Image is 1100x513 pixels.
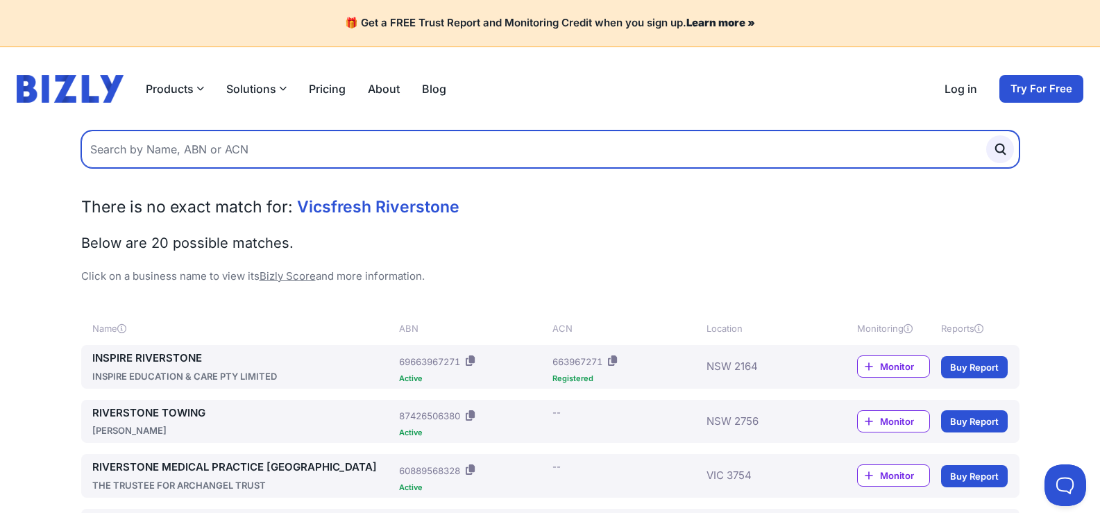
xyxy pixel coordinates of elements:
a: INSPIRE RIVERSTONE [92,351,394,367]
div: Registered [552,375,700,382]
div: 60889568328 [399,464,460,478]
button: Solutions [226,81,287,97]
span: Monitor [880,469,929,482]
a: Buy Report [941,410,1008,432]
div: ACN [552,321,700,335]
div: [PERSON_NAME] [92,423,394,437]
div: NSW 2756 [706,405,816,438]
span: Vicsfresh Riverstone [297,197,459,217]
div: THE TRUSTEE FOR ARCHANGEL TRUST [92,478,394,492]
div: 663967271 [552,355,602,369]
span: Monitor [880,360,929,373]
a: RIVERSTONE MEDICAL PRACTICE [GEOGRAPHIC_DATA] [92,460,394,476]
button: Products [146,81,204,97]
div: 69663967271 [399,355,460,369]
div: INSPIRE EDUCATION & CARE PTY LIMITED [92,369,394,383]
div: Name [92,321,394,335]
a: Try For Free [999,75,1083,103]
a: Monitor [857,410,930,432]
a: Learn more » [686,16,755,29]
span: Below are 20 possible matches. [81,235,294,251]
a: About [368,81,400,97]
div: -- [552,405,561,419]
div: ABN [399,321,547,335]
a: Monitor [857,464,930,487]
div: 87426506380 [399,409,460,423]
div: Active [399,375,547,382]
h4: 🎁 Get a FREE Trust Report and Monitoring Credit when you sign up. [17,17,1083,30]
div: NSW 2164 [706,351,816,383]
div: -- [552,460,561,473]
a: Monitor [857,355,930,378]
div: Active [399,484,547,491]
p: Click on a business name to view its and more information. [81,269,1019,285]
iframe: Toggle Customer Support [1044,464,1086,506]
a: Bizly Score [260,269,316,283]
a: Buy Report [941,356,1008,378]
a: RIVERSTONE TOWING [92,405,394,421]
span: Monitor [880,414,929,428]
a: Buy Report [941,465,1008,487]
a: Blog [422,81,446,97]
span: There is no exact match for: [81,197,293,217]
a: Pricing [309,81,346,97]
div: Location [706,321,816,335]
a: Log in [945,81,977,97]
input: Search by Name, ABN or ACN [81,131,1019,168]
div: Monitoring [857,321,930,335]
div: VIC 3754 [706,460,816,492]
div: Active [399,429,547,437]
div: Reports [941,321,1008,335]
